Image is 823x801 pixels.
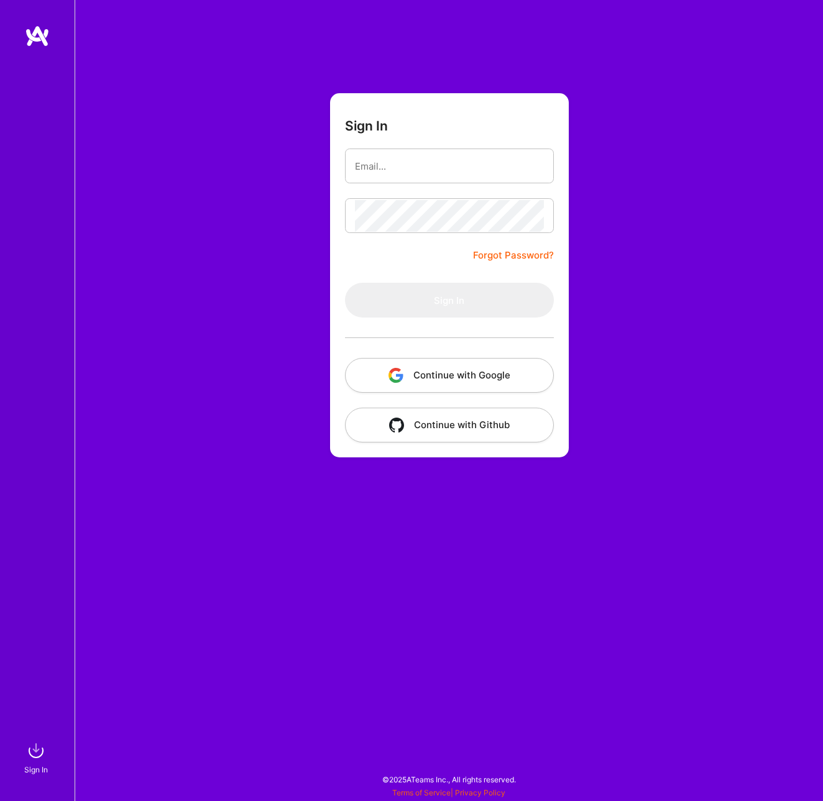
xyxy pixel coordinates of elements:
[26,738,48,776] a: sign inSign In
[24,738,48,763] img: sign in
[389,368,403,383] img: icon
[392,788,505,797] span: |
[345,408,554,442] button: Continue with Github
[345,283,554,318] button: Sign In
[75,764,823,795] div: © 2025 ATeams Inc., All rights reserved.
[389,418,404,433] img: icon
[455,788,505,797] a: Privacy Policy
[392,788,451,797] a: Terms of Service
[25,25,50,47] img: logo
[24,763,48,776] div: Sign In
[345,358,554,393] button: Continue with Google
[345,118,388,134] h3: Sign In
[355,150,544,182] input: Email...
[473,248,554,263] a: Forgot Password?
